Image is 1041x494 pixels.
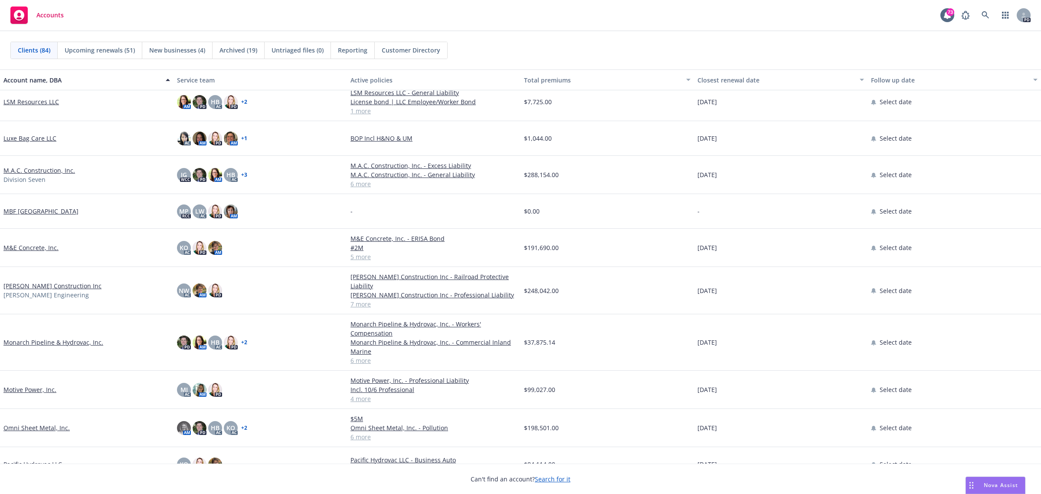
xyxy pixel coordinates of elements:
[957,7,974,24] a: Report a Bug
[350,432,517,441] a: 6 more
[350,414,517,423] a: $5M
[880,423,912,432] span: Select date
[350,319,517,338] a: Monarch Pipeline & Hydrovac, Inc. - Workers' Compensation
[471,474,570,484] span: Can't find an account?
[350,290,517,300] a: [PERSON_NAME] Construction Inc - Professional Liability
[350,170,517,179] a: M.A.C. Construction, Inc. - General Liability
[224,132,238,145] img: photo
[338,46,367,55] span: Reporting
[226,170,235,179] span: HB
[697,385,717,394] span: [DATE]
[697,134,717,143] span: [DATE]
[524,460,555,469] span: $84,114.00
[193,421,206,435] img: photo
[193,95,206,109] img: photo
[241,340,247,345] a: + 2
[177,421,191,435] img: photo
[177,132,191,145] img: photo
[524,207,540,216] span: $0.00
[520,69,694,90] button: Total premiums
[350,76,517,85] div: Active policies
[3,134,56,143] a: Luxe Bag Care LLC
[697,460,717,469] span: [DATE]
[241,136,247,141] a: + 1
[177,95,191,109] img: photo
[193,241,206,255] img: photo
[219,46,257,55] span: Archived (19)
[177,76,344,85] div: Service team
[3,281,101,290] a: [PERSON_NAME] Construction Inc
[880,243,912,252] span: Select date
[177,336,191,349] img: photo
[880,460,912,469] span: Select date
[211,97,219,106] span: HB
[350,300,517,309] a: 7 more
[241,99,247,105] a: + 2
[350,376,517,385] a: Motive Power, Inc. - Professional Liability
[350,179,517,188] a: 6 more
[179,207,189,216] span: MP
[880,207,912,216] span: Select date
[211,423,219,432] span: HB
[697,338,717,347] span: [DATE]
[350,272,517,290] a: [PERSON_NAME] Construction Inc - Railroad Protective Liability
[350,106,517,115] a: 1 more
[224,95,238,109] img: photo
[694,69,867,90] button: Closest renewal date
[36,12,64,19] span: Accounts
[350,234,517,243] a: M&E Concrete, Inc. - ERISA Bond
[350,455,517,464] a: Pacific Hydrovac LLC - Business Auto
[697,97,717,106] span: [DATE]
[880,338,912,347] span: Select date
[3,166,75,175] a: M.A.C. Construction, Inc.
[697,423,717,432] span: [DATE]
[241,425,247,431] a: + 2
[350,385,517,394] a: Incl. 10/6 Professional
[350,423,517,432] a: Omni Sheet Metal, Inc. - Pollution
[208,241,222,255] img: photo
[350,243,517,252] a: #2M
[697,243,717,252] span: [DATE]
[65,46,135,55] span: Upcoming renewals (51)
[524,423,559,432] span: $198,501.00
[524,97,552,106] span: $7,725.00
[997,7,1014,24] a: Switch app
[350,356,517,365] a: 6 more
[350,88,517,97] a: LSM Resources LLC - General Liability
[350,394,517,403] a: 4 more
[3,460,62,469] a: Pacific Hydrovac LLC
[697,170,717,179] span: [DATE]
[880,385,912,394] span: Select date
[946,8,954,16] div: 73
[208,458,222,471] img: photo
[193,132,206,145] img: photo
[697,286,717,295] span: [DATE]
[226,423,235,432] span: KO
[880,170,912,179] span: Select date
[180,243,188,252] span: KO
[193,283,206,297] img: photo
[193,458,206,471] img: photo
[880,134,912,143] span: Select date
[208,283,222,297] img: photo
[347,69,520,90] button: Active policies
[3,423,70,432] a: Omni Sheet Metal, Inc.
[3,97,59,106] a: LSM Resources LLC
[3,385,56,394] a: Motive Power, Inc.
[880,286,912,295] span: Select date
[208,168,222,182] img: photo
[180,460,188,469] span: KO
[193,336,206,349] img: photo
[179,286,189,295] span: NW
[195,207,204,216] span: LW
[3,290,89,300] span: [PERSON_NAME] Engineering
[193,168,206,182] img: photo
[524,170,559,179] span: $288,154.00
[3,243,59,252] a: M&E Concrete, Inc.
[966,477,977,494] div: Drag to move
